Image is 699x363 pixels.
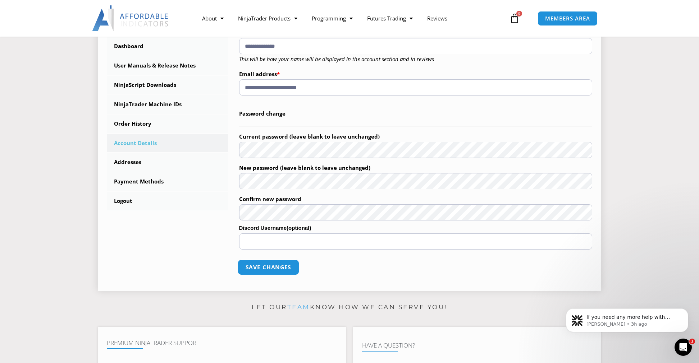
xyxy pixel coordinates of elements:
[239,162,593,173] label: New password (leave blank to leave unchanged)
[675,339,692,356] iframe: Intercom live chat
[98,302,601,313] p: Let our know how we can serve you!
[239,102,593,126] legend: Password change
[231,10,305,27] a: NinjaTrader Products
[360,10,420,27] a: Futures Trading
[239,55,434,62] em: This will be how your name will be displayed in the account section and in reviews
[195,10,231,27] a: About
[195,10,508,27] nav: Menu
[305,10,360,27] a: Programming
[239,131,593,142] label: Current password (leave blank to leave unchanged)
[689,339,695,344] span: 1
[107,134,228,153] a: Account Details
[545,16,590,21] span: MEMBERS AREA
[107,37,228,56] a: Dashboard
[239,69,593,79] label: Email address
[287,303,310,311] a: team
[239,194,593,204] label: Confirm new password
[239,223,593,233] label: Discord Username
[107,37,228,210] nav: Account pages
[538,11,598,26] a: MEMBERS AREA
[92,5,169,31] img: LogoAI | Affordable Indicators – NinjaTrader
[555,293,699,344] iframe: Intercom notifications message
[107,339,337,346] h4: Premium NinjaTrader Support
[107,192,228,210] a: Logout
[107,115,228,133] a: Order History
[499,8,530,29] a: 0
[287,225,311,231] span: (optional)
[516,11,522,17] span: 0
[107,172,228,191] a: Payment Methods
[237,260,299,275] button: Save changes
[107,95,228,114] a: NinjaTrader Machine IDs
[420,10,454,27] a: Reviews
[107,56,228,75] a: User Manuals & Release Notes
[362,342,592,349] h4: Have A Question?
[107,76,228,94] a: NinjaScript Downloads
[107,153,228,172] a: Addresses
